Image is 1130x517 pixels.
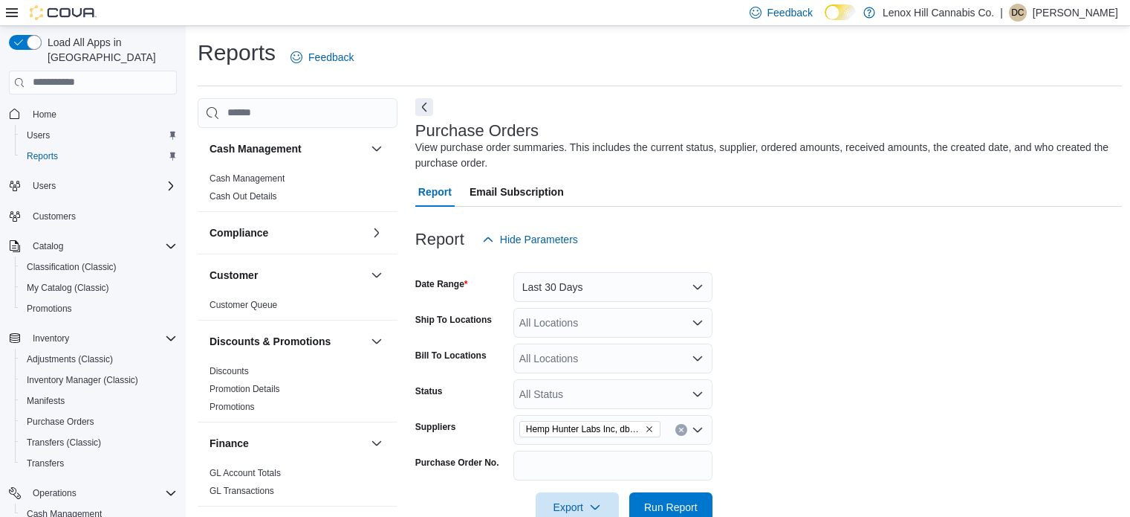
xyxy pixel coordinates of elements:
button: Inventory Manager (Classic) [15,370,183,391]
span: Classification (Classic) [27,261,117,273]
p: [PERSON_NAME] [1033,4,1118,22]
span: Manifests [27,395,65,407]
a: Cash Management [210,173,285,184]
button: Users [27,177,62,195]
a: Manifests [21,392,71,410]
span: Promotions [27,303,72,315]
span: Inventory [33,333,69,344]
button: Compliance [210,225,365,240]
span: Classification (Classic) [21,258,177,276]
a: Customer Queue [210,300,277,310]
span: Catalog [27,237,177,255]
span: Customer Queue [210,299,277,311]
span: Users [33,180,56,192]
div: Dominick Cuffaro [1009,4,1027,22]
label: Purchase Order No. [415,457,499,469]
label: Date Range [415,278,468,290]
span: Customers [33,211,76,222]
span: Catalog [33,240,63,252]
span: Hemp Hunter Labs Inc, dba Cirona Labs [519,421,660,437]
a: Transfers [21,455,70,472]
span: My Catalog (Classic) [21,279,177,297]
span: Purchase Orders [21,413,177,431]
span: Purchase Orders [27,416,94,428]
span: Transfers [27,457,64,469]
div: View purchase order summaries. This includes the current status, supplier, ordered amounts, recei... [415,140,1115,171]
a: GL Account Totals [210,468,281,478]
a: Home [27,106,62,123]
label: Bill To Locations [415,350,487,362]
button: Catalog [3,236,183,257]
button: Operations [3,483,183,504]
div: Finance [198,464,397,506]
button: Customer [210,268,365,283]
button: Transfers [15,453,183,474]
button: Hide Parameters [476,225,584,254]
button: Users [15,125,183,146]
span: Run Report [644,500,698,515]
button: Open list of options [692,424,704,436]
span: Dark Mode [825,20,825,21]
div: Customer [198,296,397,320]
span: Hide Parameters [500,232,578,247]
span: Transfers (Classic) [21,434,177,452]
a: GL Transactions [210,486,274,496]
span: DC [1011,4,1024,22]
span: My Catalog (Classic) [27,282,109,294]
button: Open list of options [692,317,704,329]
button: Promotions [15,298,183,319]
label: Status [415,385,443,397]
button: Customers [3,205,183,227]
a: Users [21,126,56,144]
div: Cash Management [198,170,397,211]
span: Adjustments (Classic) [21,350,177,368]
span: GL Account Totals [210,467,281,479]
a: Reports [21,147,64,165]
label: Ship To Locations [415,314,492,326]
p: Lenox Hill Cannabis Co. [883,4,994,22]
button: Cash Management [368,140,386,158]
p: | [1000,4,1003,22]
button: Discounts & Promotions [210,334,365,349]
h3: Finance [210,436,249,451]
span: Email Subscription [470,177,564,207]
span: Discounts [210,365,249,377]
a: Adjustments (Classic) [21,350,119,368]
span: Feedback [308,50,354,65]
span: Inventory Manager (Classic) [27,374,138,386]
button: Operations [27,484,82,502]
span: Inventory [27,330,177,347]
button: Discounts & Promotions [368,333,386,350]
a: Promotions [21,300,78,318]
span: Cash Management [210,173,285,184]
span: Users [21,126,177,144]
span: Load All Apps in [GEOGRAPHIC_DATA] [42,35,177,65]
h3: Cash Management [210,141,302,156]
span: Reports [21,147,177,165]
h3: Purchase Orders [415,122,539,140]
a: Purchase Orders [21,413,100,431]
button: Finance [368,434,386,452]
span: Promotions [210,401,255,413]
span: Users [27,129,50,141]
h3: Compliance [210,225,268,240]
h1: Reports [198,38,276,68]
span: Operations [33,487,77,499]
span: Operations [27,484,177,502]
a: Promotion Details [210,384,280,394]
a: Discounts [210,366,249,376]
button: Inventory [3,328,183,349]
span: Promotion Details [210,383,280,395]
span: Transfers [21,455,177,472]
a: Inventory Manager (Classic) [21,371,144,389]
button: Open list of options [692,353,704,365]
button: Remove Hemp Hunter Labs Inc, dba Cirona Labs from selection in this group [645,425,654,434]
h3: Discounts & Promotions [210,334,331,349]
a: Classification (Classic) [21,258,123,276]
span: Reports [27,150,58,162]
button: Finance [210,436,365,451]
h3: Report [415,231,464,248]
span: Adjustments (Classic) [27,353,113,365]
img: Cova [30,5,97,20]
input: Dark Mode [825,4,856,20]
